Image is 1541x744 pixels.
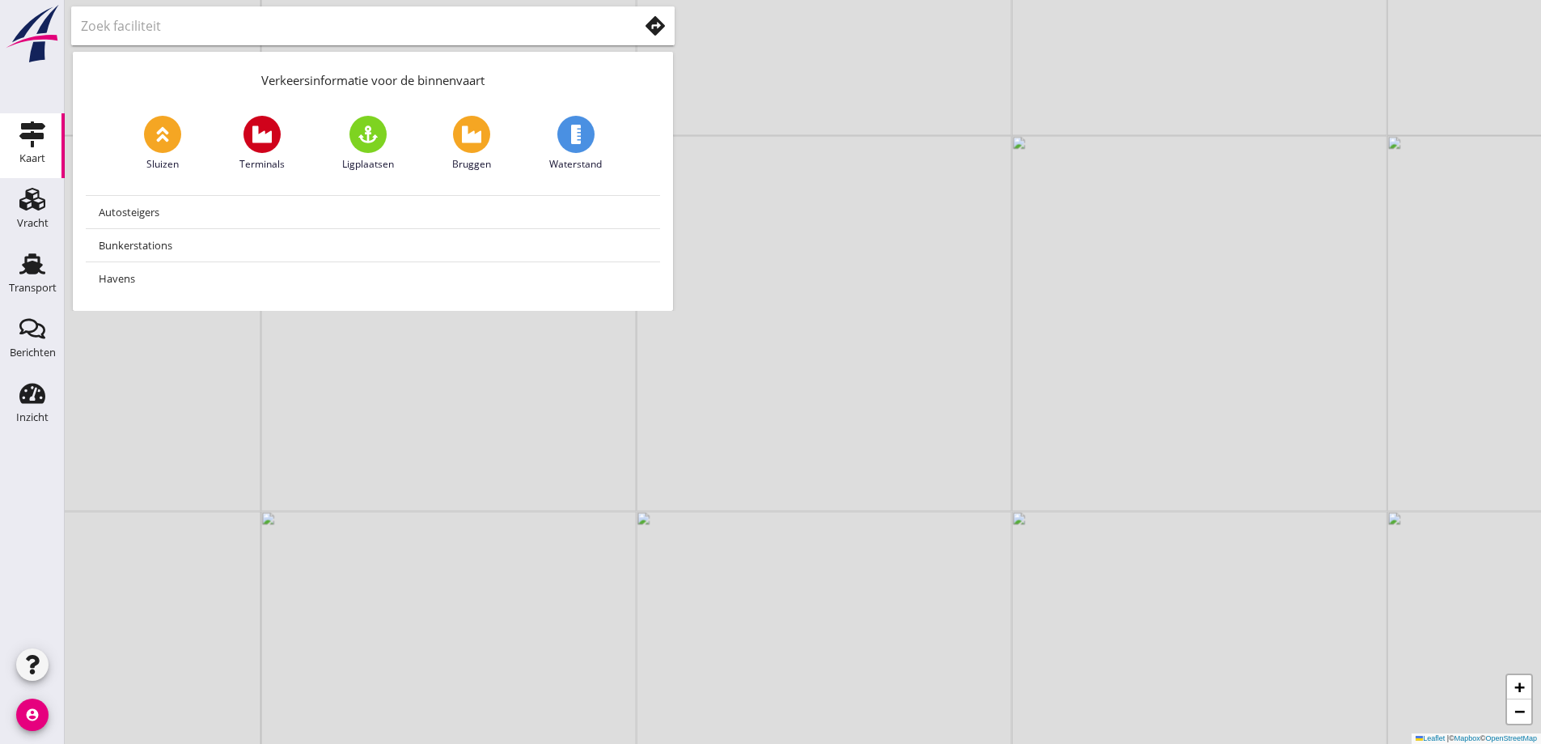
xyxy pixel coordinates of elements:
[452,116,491,172] a: Bruggen
[16,412,49,423] div: Inzicht
[17,218,49,228] div: Vracht
[16,699,49,731] i: account_circle
[10,347,56,358] div: Berichten
[73,52,673,103] div: Verkeersinformatie voor de binnenvaart
[99,236,647,255] div: Bunkerstations
[99,269,647,288] div: Havens
[1454,734,1480,742] a: Mapbox
[1507,675,1531,699] a: Zoom in
[144,116,181,172] a: Sluizen
[1412,733,1541,744] div: © ©
[19,153,45,164] div: Kaart
[342,116,394,172] a: Ligplaatsen
[9,283,57,293] div: Transport
[549,157,602,172] span: Waterstand
[3,4,61,64] img: logo-small.a267ee39.svg
[1416,734,1445,742] a: Leaflet
[549,116,602,172] a: Waterstand
[1514,701,1525,721] span: −
[81,13,616,39] input: Zoek faciliteit
[452,157,491,172] span: Bruggen
[1485,734,1537,742] a: OpenStreetMap
[342,157,394,172] span: Ligplaatsen
[1447,734,1449,742] span: |
[146,157,179,172] span: Sluizen
[1514,677,1525,697] span: +
[239,157,285,172] span: Terminals
[99,202,647,222] div: Autosteigers
[1507,699,1531,724] a: Zoom out
[239,116,285,172] a: Terminals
